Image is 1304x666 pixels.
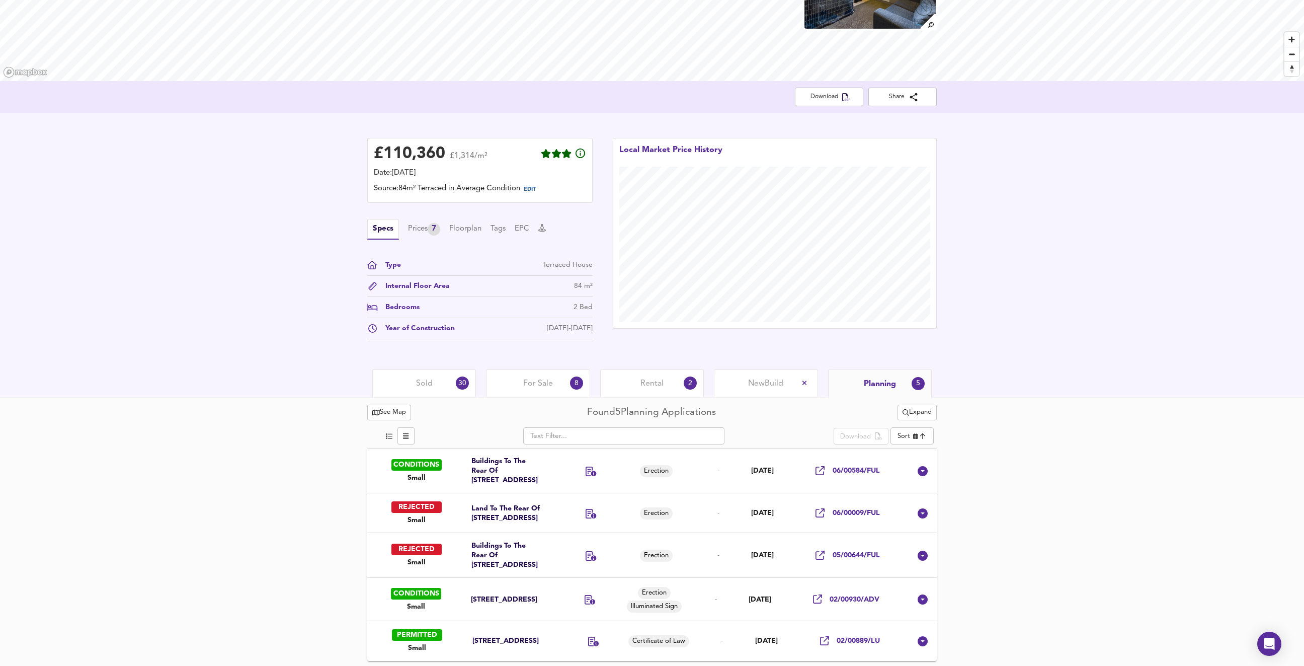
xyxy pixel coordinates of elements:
button: Specs [367,219,399,240]
span: 02/00889/LU [837,636,880,646]
span: Certificate of Law [628,637,689,646]
button: Zoom out [1284,47,1299,61]
div: Buildings To The Rear Of [STREET_ADDRESS] [471,457,542,485]
div: 7 [428,223,440,236]
div: Erection [640,507,673,520]
span: [DATE] [751,467,774,475]
button: Share [868,88,937,106]
div: CONDITIONS [391,588,441,600]
div: CONDITIONS [391,459,442,471]
div: Sort [898,431,910,441]
div: Internal Floor Area [377,281,450,291]
div: Open Intercom Messenger [1257,632,1281,656]
span: [DATE] [749,596,771,604]
span: Reset bearing to north [1284,62,1299,76]
button: EPC [515,224,529,235]
div: Erection of 2 No. semi detached dwelling houses (as amended by plans received 07 July 2006) [586,467,597,478]
span: Erection [638,588,671,598]
div: Sort [890,427,934,445]
img: search [919,13,937,30]
div: - [721,637,731,646]
span: Small [407,602,425,612]
div: £ 110,360 [374,146,445,162]
div: REJECTEDSmallLand To The Rear Of [STREET_ADDRESS]Erection-[DATE]06/00009/FUL [367,493,937,533]
span: 06/00584/FUL [833,466,880,476]
div: Erection of unilluminated signage (as amended by plans received 6 December 2002) [585,595,596,607]
svg: Show Details [917,465,929,477]
div: [DATE]-[DATE] [547,323,593,334]
button: Tags [491,224,506,235]
span: Small [407,473,426,483]
span: [DATE] [751,509,774,517]
div: Erection [640,550,673,562]
span: Planning [864,379,896,390]
span: 02/00930/ADV [830,595,879,605]
span: [DATE] [751,551,774,560]
span: Expand [903,407,932,418]
div: Erection of two semi detached houses [586,509,597,521]
div: Certificate of Lawfulness for an existing use - use of property as two flats [588,637,599,648]
div: Source: 84m² Terraced in Average Condition [374,183,586,196]
span: 05/00644/FUL [833,551,880,560]
span: See Map [372,407,406,418]
div: Buildings To The Rear Of [STREET_ADDRESS] [471,541,542,570]
div: 2 Bed [574,302,593,313]
button: Floorplan [449,224,481,235]
div: - [717,551,727,560]
div: - [715,595,724,604]
div: 30 [456,377,469,390]
span: Share [876,92,929,102]
div: Found 5 Planning Applications [587,406,716,419]
div: [STREET_ADDRESS] [472,636,543,646]
div: Date: [DATE] [374,168,586,179]
div: REJECTED [391,544,442,555]
span: 06/00009/FUL [833,508,880,518]
span: [DATE] [755,637,778,645]
button: Zoom in [1284,32,1299,47]
div: Year of Construction [377,323,455,334]
div: - [717,467,727,476]
div: REJECTEDSmallBuildings To The Rear Of [STREET_ADDRESS]Erection-[DATE]05/00644/FUL [367,533,937,578]
button: Reset bearing to north [1284,61,1299,76]
svg: Show Details [917,507,929,520]
span: Erection [640,467,673,476]
div: Type [377,260,401,270]
div: PERMITTED [392,629,442,641]
div: REJECTED [391,501,442,513]
div: 84 m² [574,281,593,291]
svg: Show Details [917,635,929,647]
span: £1,314/m² [450,152,487,167]
div: 5 [912,377,925,390]
div: Bedrooms [377,302,420,313]
div: CONDITIONSSmall[STREET_ADDRESS]ErectionIlluminated Sign-[DATE]02/00930/ADV [367,578,937,621]
div: Terraced House [543,260,593,270]
div: 8 [570,377,583,390]
div: split button [898,405,937,420]
span: For Sale [523,378,553,389]
div: Certificate of Law [628,635,689,647]
span: Erection [640,551,673,561]
span: Small [407,515,426,525]
div: Land To The Rear Of [STREET_ADDRESS] [471,504,542,523]
span: Small [407,558,426,567]
span: Rental [640,378,664,389]
svg: Show Details [917,594,929,606]
span: Small [408,643,426,653]
div: Local Market Price History [619,144,722,167]
span: Illuminated Sign [627,602,682,612]
svg: Show Details [917,550,929,562]
span: Erection [640,509,673,519]
div: Erection [638,587,671,599]
div: split button [834,428,888,445]
span: Sold [416,378,433,389]
span: Download [803,92,855,102]
div: - [717,509,727,518]
div: Erection of 4 self contained flats including associated car parking [586,551,597,563]
div: Illuminated Sign [627,601,682,613]
div: Prices [408,223,440,236]
div: Erection [640,465,673,477]
div: 2 [684,377,697,390]
div: CONDITIONSSmallBuildings To The Rear Of [STREET_ADDRESS]Erection-[DATE]06/00584/FUL [367,449,937,493]
input: Text Filter... [523,427,724,445]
